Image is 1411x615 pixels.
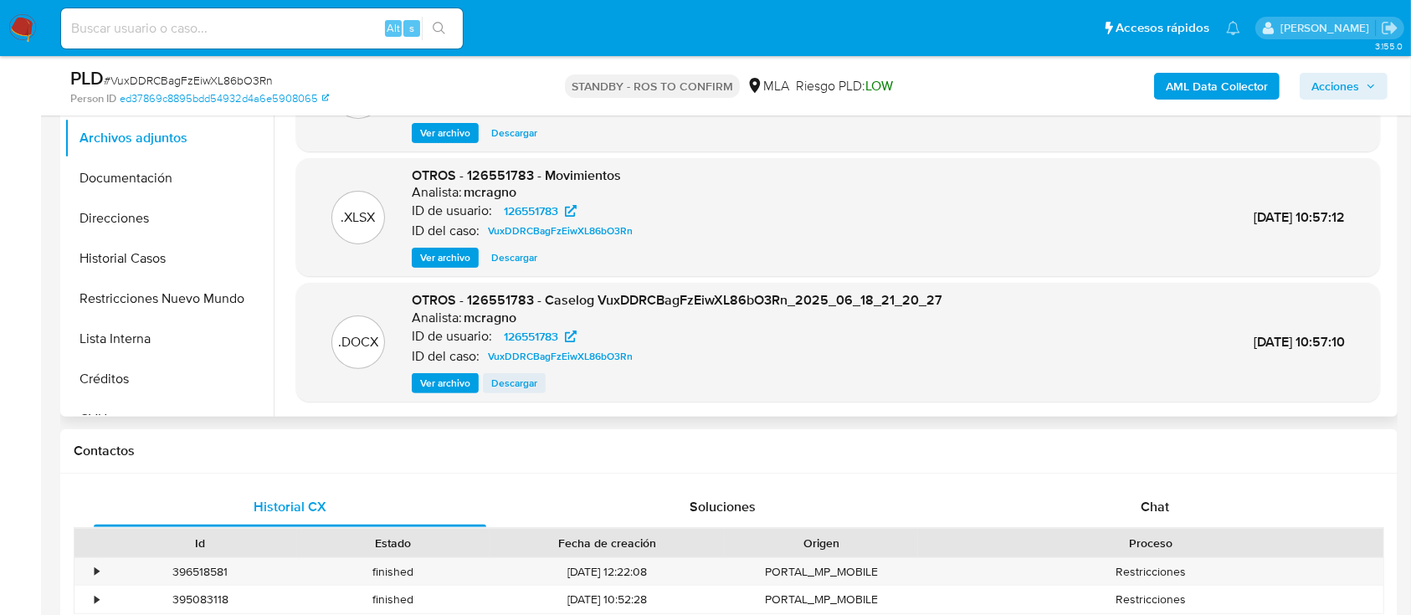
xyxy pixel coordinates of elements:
[64,118,274,158] button: Archivos adjuntos
[481,346,639,366] a: VuxDDRCBagFzEiwXL86bO3Rn
[1381,19,1398,37] a: Salir
[95,564,99,580] div: •
[409,20,414,36] span: s
[309,535,479,551] div: Estado
[494,201,587,221] a: 126551783
[1254,208,1345,227] span: [DATE] 10:57:12
[420,375,470,392] span: Ver archivo
[491,125,537,141] span: Descargar
[725,586,918,613] div: PORTAL_MP_MOBILE
[104,72,273,89] span: # VuxDDRCBagFzEiwXL86bO3Rn
[865,76,893,95] span: LOW
[918,586,1383,613] div: Restricciones
[483,248,546,268] button: Descargar
[412,290,942,310] span: OTROS - 126551783 - Caselog VuxDDRCBagFzEiwXL86bO3Rn_2025_06_18_21_20_27
[725,558,918,586] div: PORTAL_MP_MOBILE
[412,328,492,345] p: ID de usuario:
[341,208,376,227] p: .XLSX
[95,592,99,607] div: •
[64,319,274,359] button: Lista Interna
[64,399,274,439] button: CVU
[387,20,400,36] span: Alt
[481,221,639,241] a: VuxDDRCBagFzEiwXL86bO3Rn
[64,238,274,279] button: Historial Casos
[412,202,492,219] p: ID de usuario:
[115,535,285,551] div: Id
[64,359,274,399] button: Créditos
[930,535,1372,551] div: Proceso
[504,201,558,221] span: 126551783
[420,249,470,266] span: Ver archivo
[254,497,326,516] span: Historial CX
[483,123,546,143] button: Descargar
[501,535,713,551] div: Fecha de creación
[483,373,546,393] button: Descargar
[70,91,116,106] b: Person ID
[1254,332,1345,351] span: [DATE] 10:57:10
[736,535,906,551] div: Origen
[1116,19,1209,37] span: Accesos rápidos
[120,91,329,106] a: ed37869c8895bdd54932d4a6e5908065
[338,333,378,351] p: .DOCX
[1166,73,1268,100] b: AML Data Collector
[1226,21,1240,35] a: Notificaciones
[565,74,740,98] p: STANDBY - ROS TO CONFIRM
[796,77,893,95] span: Riesgo PLD:
[420,125,470,141] span: Ver archivo
[412,184,462,201] p: Analista:
[488,346,633,366] span: VuxDDRCBagFzEiwXL86bO3Rn
[504,326,558,346] span: 126551783
[412,373,479,393] button: Ver archivo
[412,310,462,326] p: Analista:
[1280,20,1375,36] p: marielabelen.cragno@mercadolibre.com
[104,586,297,613] div: 395083118
[464,310,516,326] h6: mcragno
[297,558,490,586] div: finished
[494,326,587,346] a: 126551783
[464,184,516,201] h6: mcragno
[1300,73,1388,100] button: Acciones
[64,279,274,319] button: Restricciones Nuevo Mundo
[918,558,1383,586] div: Restricciones
[690,497,756,516] span: Soluciones
[490,558,725,586] div: [DATE] 12:22:08
[412,223,480,239] p: ID del caso:
[70,64,104,91] b: PLD
[1311,73,1359,100] span: Acciones
[74,443,1384,459] h1: Contactos
[747,77,789,95] div: MLA
[490,586,725,613] div: [DATE] 10:52:28
[412,123,479,143] button: Ver archivo
[297,586,490,613] div: finished
[1154,73,1280,100] button: AML Data Collector
[64,198,274,238] button: Direcciones
[104,558,297,586] div: 396518581
[422,17,456,40] button: search-icon
[412,348,480,365] p: ID del caso:
[64,158,274,198] button: Documentación
[1375,39,1403,53] span: 3.155.0
[488,221,633,241] span: VuxDDRCBagFzEiwXL86bO3Rn
[491,249,537,266] span: Descargar
[1141,497,1169,516] span: Chat
[61,18,463,39] input: Buscar usuario o caso...
[412,248,479,268] button: Ver archivo
[491,375,537,392] span: Descargar
[412,166,621,185] span: OTROS - 126551783 - Movimientos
